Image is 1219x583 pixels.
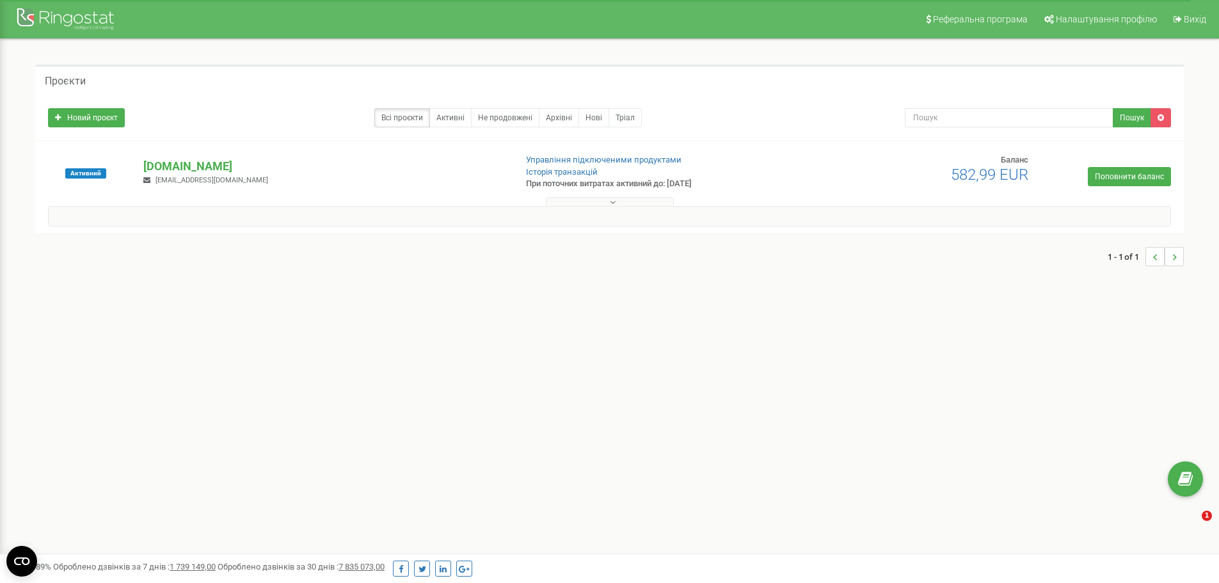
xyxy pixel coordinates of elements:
p: При поточних витратах активний до: [DATE] [526,178,792,190]
a: Історія транзакцій [526,167,598,177]
button: Пошук [1113,108,1151,127]
a: Новий проєкт [48,108,125,127]
a: Активні [429,108,472,127]
a: Управління підключеними продуктами [526,155,681,164]
a: Поповнити баланс [1088,167,1171,186]
p: [DOMAIN_NAME] [143,158,505,175]
span: 1 - 1 of 1 [1108,247,1145,266]
span: 582,99 EUR [951,166,1028,184]
u: 1 739 149,00 [170,562,216,571]
span: Вихід [1184,14,1206,24]
span: Активний [65,168,106,179]
a: Тріал [609,108,642,127]
span: Реферальна програма [933,14,1028,24]
iframe: Intercom live chat [1175,511,1206,541]
span: Оброблено дзвінків за 30 днів : [218,562,385,571]
span: Баланс [1001,155,1028,164]
nav: ... [1108,234,1184,279]
button: Open CMP widget [6,546,37,577]
a: Всі проєкти [374,108,430,127]
span: Оброблено дзвінків за 7 днів : [53,562,216,571]
u: 7 835 073,00 [339,562,385,571]
span: 1 [1202,511,1212,521]
h5: Проєкти [45,76,86,87]
a: Нові [578,108,609,127]
a: Архівні [539,108,579,127]
span: Налаштування профілю [1056,14,1157,24]
a: Не продовжені [471,108,539,127]
span: [EMAIL_ADDRESS][DOMAIN_NAME] [155,176,268,184]
input: Пошук [905,108,1113,127]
